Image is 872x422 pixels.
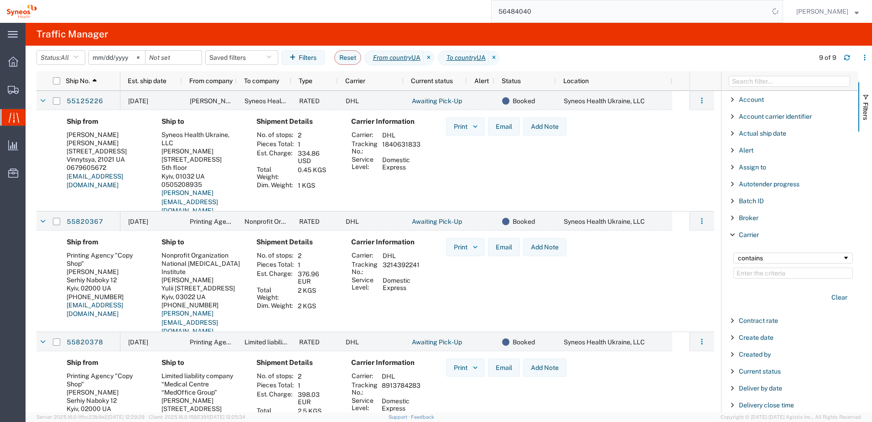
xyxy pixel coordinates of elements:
[161,131,242,147] div: Syneos Health Ukraine, LLC
[721,91,858,412] div: Filter List 67 Filters
[379,276,424,292] td: Domestic Express
[66,335,104,350] a: 55820378
[161,155,242,164] div: [STREET_ADDRESS]
[474,77,489,84] span: Alert
[379,251,424,260] td: DHL
[739,197,764,205] span: Batch ID
[108,414,145,420] span: [DATE] 12:29:29
[739,351,771,358] span: Created by
[67,117,147,126] h4: Ship from
[67,164,147,172] div: 0679605672
[128,97,148,105] span: 04/15/2025
[334,50,361,65] button: Reset
[145,51,202,64] input: Not set
[739,147,753,154] span: Alert
[256,181,295,190] th: Dim. Weight:
[161,238,242,246] h4: Ship to
[492,0,769,22] input: Search for shipment number, reference number
[739,96,764,103] span: Account
[67,301,123,318] a: [EMAIL_ADDRESS][DOMAIN_NAME]
[256,140,295,149] th: Pieces Total:
[244,218,417,225] span: Nonprofit Organization National Cancer Institute
[295,406,337,422] td: 2.5 KGS
[244,77,279,84] span: To company
[190,338,275,346] span: Printing Agency "Copy Shop"
[389,414,411,420] a: Support
[513,212,535,231] span: Booked
[379,131,425,140] td: DHL
[379,381,424,396] td: 8913784283
[256,131,295,140] th: No. of stops:
[364,51,424,65] span: From country UA
[256,269,295,286] th: Est. Charge:
[295,381,337,390] td: 1
[739,164,766,171] span: Assign to
[446,117,485,136] button: Print
[739,130,786,137] span: Actual ship date
[295,286,337,301] td: 2 KGS
[128,218,148,225] span: 06/10/2025
[739,334,773,341] span: Create date
[161,359,242,367] h4: Ship to
[299,338,320,346] span: RATED
[379,372,424,381] td: DHL
[295,390,337,406] td: 398.03 EUR
[67,405,147,413] div: Kyiv, 02000 UA
[488,359,520,377] button: Email
[346,218,359,225] span: DHL
[471,364,479,372] img: dropdown
[351,140,379,155] th: Tracking No.:
[796,6,848,16] span: Natan Tateishi
[379,396,424,413] td: Domestic Express
[471,243,479,251] img: dropdown
[256,406,295,422] th: Total Weight:
[739,214,758,222] span: Broker
[208,414,245,420] span: [DATE] 12:25:34
[295,251,337,260] td: 2
[351,251,379,260] th: Carrier:
[66,94,104,109] a: 55125226
[67,372,147,388] div: Printing Agency "Copy Shop"
[36,50,85,65] button: Status:All
[67,293,147,301] div: [PHONE_NUMBER]
[128,77,166,84] span: Est. ship date
[351,381,379,396] th: Tracking No.:
[161,310,218,335] a: [PERSON_NAME][EMAIL_ADDRESS][DOMAIN_NAME]
[299,77,312,84] span: Type
[351,359,424,367] h4: Carrier Information
[161,276,242,284] div: [PERSON_NAME]
[295,131,337,140] td: 2
[61,54,69,61] span: All
[523,117,566,136] button: Add Note
[351,260,379,276] th: Tracking No.:
[564,338,645,346] span: Syneos Health Ukraine, LLC
[819,53,836,63] div: 9 of 9
[739,231,759,238] span: Carrier
[161,301,242,309] div: [PHONE_NUMBER]
[733,253,853,264] div: Filtering operator
[295,140,337,149] td: 1
[438,51,489,65] span: To country UA
[739,317,778,324] span: Contract rate
[295,301,337,311] td: 2 KGS
[6,5,37,18] img: logo
[190,218,275,225] span: Printing Agency "Copy Shop"
[161,147,242,155] div: [PERSON_NAME]
[161,251,242,276] div: Nonprofit Organization National [MEDICAL_DATA] Institute
[488,238,520,256] button: Email
[161,372,242,397] div: Limited liability company “Medical Centre “MedOffice Group”
[256,301,295,311] th: Dim. Weight:
[295,149,337,165] td: 334.86 USD
[351,238,424,246] h4: Carrier Information
[564,218,645,225] span: Syneos Health Ukraine, LLC
[379,155,425,172] td: Domestic Express
[471,122,479,131] img: dropdown
[128,338,148,346] span: 06/10/2025
[411,414,434,420] a: Feedback
[411,215,462,229] a: Awaiting Pick-Up
[256,359,337,367] h4: Shipment Details
[564,97,645,105] span: Syneos Health Ukraine, LLC
[244,338,422,346] span: Limited liability company “Medical Centre “MedOffice Group”
[373,53,411,63] i: From country
[346,338,359,346] span: DHL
